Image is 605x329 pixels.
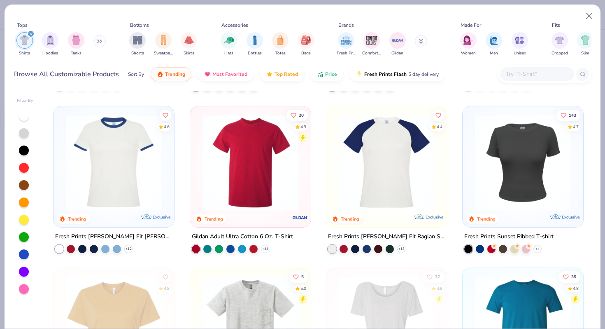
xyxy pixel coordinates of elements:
img: Bags Image [301,35,310,45]
button: filter button [272,32,289,56]
img: Men Image [489,35,498,45]
div: filter for Women [460,32,477,56]
img: Fresh Prints Image [340,34,352,47]
button: filter button [298,32,314,56]
button: Like [556,109,580,121]
button: Like [286,109,307,121]
span: Women [461,50,476,56]
span: Top Rated [275,71,298,78]
div: 4.8 [573,285,579,291]
div: 5.0 [300,285,306,291]
button: filter button [247,32,263,56]
button: Like [559,271,580,282]
button: filter button [68,32,84,56]
div: Fresh Prints Sunset Ribbed T-shirt [464,232,554,242]
span: Sweatpants [154,50,173,56]
img: trending.gif [157,71,163,78]
div: Fresh Prints [PERSON_NAME] Fit [PERSON_NAME] Shirt [55,232,172,242]
div: Brands [338,21,354,29]
button: Price [311,67,343,81]
span: Exclusive [426,214,443,220]
div: Fits [552,21,560,29]
img: Shorts Image [133,35,142,45]
img: 44fdc587-2d6a-47aa-a785-3aaf2b23d849 [439,114,543,210]
span: Hats [224,50,233,56]
img: Comfort Colors Image [365,34,378,47]
div: 4.8 [164,285,170,291]
button: Most Favorited [198,67,254,81]
span: 143 [569,113,576,117]
div: filter for Tanks [68,32,84,56]
div: filter for Cropped [551,32,568,56]
div: Browse All Customizable Products [14,69,119,79]
img: most_fav.gif [204,71,211,78]
div: filter for Shorts [129,32,146,56]
img: Gildan logo [292,209,308,226]
img: Shirts Image [20,35,29,45]
button: filter button [362,32,381,56]
button: filter button [16,32,33,56]
span: 5 [301,275,303,279]
span: Men [490,50,498,56]
span: 37 [435,275,440,279]
img: Gildan Image [391,34,404,47]
span: Fresh Prints Flash [364,71,407,78]
img: Sweatpants Image [159,35,168,45]
div: Fresh Prints [PERSON_NAME] Fit Raglan Shirt [328,232,445,242]
span: Cropped [551,50,568,56]
span: Bottles [248,50,262,56]
div: Filter By [17,98,33,104]
span: + 12 [126,247,132,251]
span: Shirts [19,50,30,56]
div: Gildan Adult Ultra Cotton 6 Oz. T-Shirt [192,232,293,242]
span: Bags [301,50,311,56]
img: 40ec2264-0ddb-4f40-bcee-9c983d372ad1 [471,114,575,210]
span: 35 [571,275,576,279]
button: filter button [221,32,237,56]
span: Skirts [184,50,194,56]
span: Totes [275,50,286,56]
div: filter for Men [486,32,502,56]
img: 3c1a081b-6ca8-4a00-a3b6-7ee979c43c2b [198,114,302,210]
img: Hoodies Image [46,35,55,45]
button: filter button [486,32,502,56]
div: filter for Totes [272,32,289,56]
img: Unisex Image [515,35,524,45]
div: 4.8 [437,285,442,291]
div: Tops [17,21,28,29]
span: 5 day delivery [408,70,439,79]
span: Comfort Colors [362,50,381,56]
span: + 13 [398,247,404,251]
div: 4.6 [164,124,170,130]
span: Unisex [514,50,526,56]
span: Hoodies [42,50,58,56]
img: Bottles Image [250,35,259,45]
img: Tanks Image [72,35,81,45]
div: filter for Sweatpants [154,32,173,56]
span: Exclusive [562,214,579,220]
div: Sort By [128,70,144,78]
input: Try "T-Shirt" [505,69,568,79]
button: Close [582,8,597,24]
div: filter for Shirts [16,32,33,56]
img: TopRated.gif [266,71,273,78]
img: Women Image [463,35,473,45]
button: Like [423,271,444,282]
span: Fresh Prints [337,50,356,56]
button: Like [160,109,171,121]
img: d6d584ca-6ecb-4862-80f9-37d415fce208 [335,114,439,210]
img: Skirts Image [184,35,194,45]
img: Totes Image [276,35,285,45]
div: 4.4 [437,124,442,130]
span: + 44 [262,247,268,251]
button: filter button [181,32,197,56]
button: filter button [389,32,406,56]
span: Most Favorited [212,71,247,78]
span: Gildan [391,50,403,56]
button: Fresh Prints Flash5 day delivery [350,67,445,81]
div: Bottoms [130,21,149,29]
div: filter for Bottles [247,32,263,56]
div: filter for Hats [221,32,237,56]
img: Cropped Image [555,35,564,45]
button: Like [160,271,171,282]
